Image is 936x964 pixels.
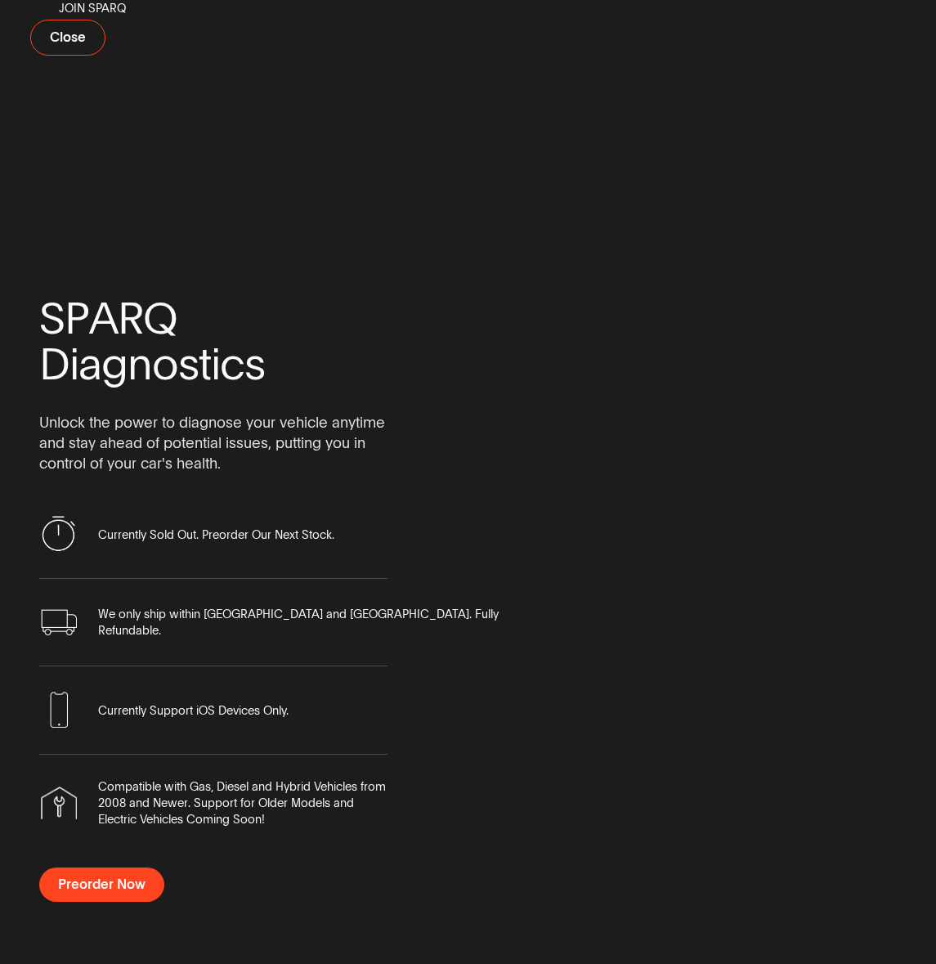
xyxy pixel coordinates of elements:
[98,622,161,639] span: Refundable.
[41,609,76,635] img: Delivery Icon
[98,702,289,719] span: Currently Support iOS Devices Only.
[50,31,86,45] span: Close
[199,342,211,387] span: t
[98,606,499,622] span: We only ship within [GEOGRAPHIC_DATA] and [GEOGRAPHIC_DATA]. Fully
[143,296,177,341] span: Q
[152,342,178,387] span: o
[41,787,76,819] img: Mechanic Icon
[78,342,101,387] span: a
[39,868,164,902] button: Preorder Now
[211,342,220,387] span: i
[69,342,78,387] span: i
[476,39,897,928] img: Diagnostic Tool
[39,413,387,474] span: Unlock the power to diagnose your vehicle anytime and stay ahead of potential issues, putting you...
[39,433,365,454] span: and stay ahead of potential issues, putting you in
[98,527,334,543] span: Currently Sold Out. Preorder Our Next Stock.
[41,516,76,551] img: Timed Promo Icon
[65,296,89,341] span: P
[98,811,265,827] span: Electric Vehicles Coming Soon!
[42,692,77,727] img: Phone Icon
[220,342,244,387] span: c
[39,296,65,341] span: S
[39,342,69,387] span: D
[98,795,354,811] span: 2008 and Newer. Support for Older Models and
[98,606,499,639] span: We only ship within United States and Canada. Fully Refundable.
[118,296,143,341] span: R
[98,778,386,795] span: Compatible with Gas, Diesel and Hybrid Vehicles from
[89,296,118,341] span: A
[58,878,146,892] span: Preorder Now
[39,413,385,433] span: Unlock the power to diagnose your vehicle anytime
[30,20,105,56] button: Close
[244,342,265,387] span: s
[98,778,386,827] span: Compatible with Gas, Diesel and Hybrid Vehicles from 2008 and Newer. Support for Older Models and...
[128,342,152,387] span: n
[178,342,199,387] span: s
[39,296,387,387] span: SPARQ Diagnostics
[101,342,128,387] span: g
[39,454,221,474] span: control of your car's health.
